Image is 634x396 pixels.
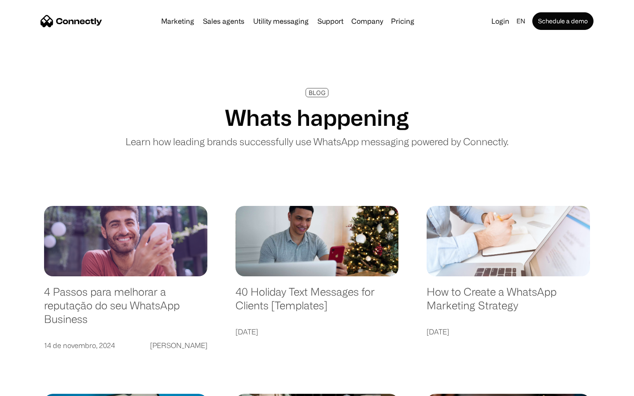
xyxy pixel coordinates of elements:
p: Learn how leading brands successfully use WhatsApp messaging powered by Connectly. [125,134,509,149]
div: [DATE] [236,326,258,338]
a: Utility messaging [250,18,312,25]
a: Sales agents [199,18,248,25]
div: [PERSON_NAME] [150,339,207,352]
a: Login [488,15,513,27]
h1: Whats happening [225,104,409,131]
a: Pricing [387,18,418,25]
a: How to Create a WhatsApp Marketing Strategy [427,285,590,321]
a: 4 Passos para melhorar a reputação do seu WhatsApp Business [44,285,207,334]
a: 40 Holiday Text Messages for Clients [Templates] [236,285,399,321]
div: en [516,15,525,27]
a: Support [314,18,347,25]
div: BLOG [309,89,325,96]
div: Company [351,15,383,27]
ul: Language list [18,381,53,393]
div: en [513,15,531,27]
a: Schedule a demo [532,12,593,30]
div: Company [349,15,386,27]
div: [DATE] [427,326,449,338]
aside: Language selected: English [9,381,53,393]
a: home [41,15,102,28]
a: Marketing [158,18,198,25]
div: 14 de novembro, 2024 [44,339,115,352]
